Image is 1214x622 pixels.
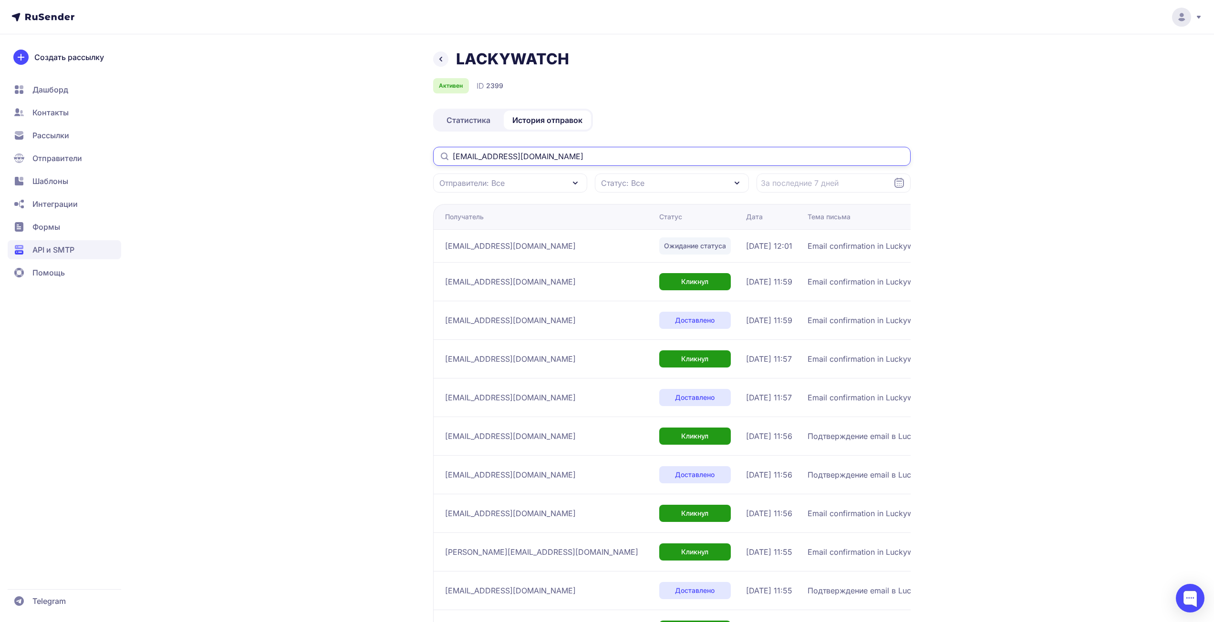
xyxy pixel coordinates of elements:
[456,50,569,69] h1: LACKYWATCH
[601,177,644,189] span: Статус: Все
[32,153,82,164] span: Отправители
[808,546,929,558] span: Email confirmation in Luckywatch
[435,111,502,130] a: Статистика
[681,354,708,364] span: Кликнул
[808,276,929,287] span: Email confirmation in Luckywatch
[808,392,929,403] span: Email confirmation in Luckywatch
[659,212,682,222] div: Статус
[445,430,576,442] span: [EMAIL_ADDRESS][DOMAIN_NAME]
[746,212,763,222] div: Дата
[681,277,708,286] span: Кликнул
[32,198,78,210] span: Интеграции
[681,509,708,518] span: Кликнул
[433,147,911,166] input: Поиск
[445,276,576,287] span: [EMAIL_ADDRESS][DOMAIN_NAME]
[746,392,792,403] span: [DATE] 11:57
[32,130,69,141] span: Рассылки
[32,175,68,187] span: Шаблоны
[34,51,104,63] span: Создать рассылку
[746,508,792,519] span: [DATE] 11:56
[32,221,60,233] span: Формы
[808,212,851,222] div: Тема письма
[746,276,792,287] span: [DATE] 11:59
[445,546,638,558] span: [PERSON_NAME][EMAIL_ADDRESS][DOMAIN_NAME]
[746,546,792,558] span: [DATE] 11:55
[32,267,65,278] span: Помощь
[746,469,792,480] span: [DATE] 11:56
[8,591,121,611] a: Telegram
[439,82,463,90] span: Активен
[32,84,68,95] span: Дашборд
[675,316,715,325] span: Доставлено
[757,173,911,193] input: Datepicker input
[504,111,591,130] a: История отправок
[746,353,792,365] span: [DATE] 11:57
[445,315,576,326] span: [EMAIL_ADDRESS][DOMAIN_NAME]
[808,585,941,596] span: Подтверждение email в Luckywatch
[512,114,582,126] span: История отправок
[808,315,929,326] span: Email confirmation in Luckywatch
[32,595,66,607] span: Telegram
[446,114,490,126] span: Статистика
[675,470,715,479] span: Доставлено
[675,393,715,402] span: Доставлено
[439,177,505,189] span: Отправители: Все
[746,430,792,442] span: [DATE] 11:56
[681,547,708,557] span: Кликнул
[746,240,792,252] span: [DATE] 12:01
[445,353,576,365] span: [EMAIL_ADDRESS][DOMAIN_NAME]
[808,508,929,519] span: Email confirmation in Luckywatch
[746,585,792,596] span: [DATE] 11:55
[445,392,576,403] span: [EMAIL_ADDRESS][DOMAIN_NAME]
[32,244,74,255] span: API и SMTP
[746,315,792,326] span: [DATE] 11:59
[675,586,715,595] span: Доставлено
[808,353,929,365] span: Email confirmation in Luckywatch
[477,80,503,92] div: ID
[808,240,929,252] span: Email confirmation in Luckywatch
[445,585,576,596] span: [EMAIL_ADDRESS][DOMAIN_NAME]
[808,430,941,442] span: Подтверждение email в Luckywatch
[445,469,576,480] span: [EMAIL_ADDRESS][DOMAIN_NAME]
[664,241,726,251] span: Ожидание статуса
[486,81,503,91] span: 2399
[32,107,69,118] span: Контакты
[808,469,941,480] span: Подтверждение email в Luckywatch
[445,212,484,222] div: Получатель
[681,431,708,441] span: Кликнул
[445,240,576,252] span: [EMAIL_ADDRESS][DOMAIN_NAME]
[445,508,576,519] span: [EMAIL_ADDRESS][DOMAIN_NAME]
